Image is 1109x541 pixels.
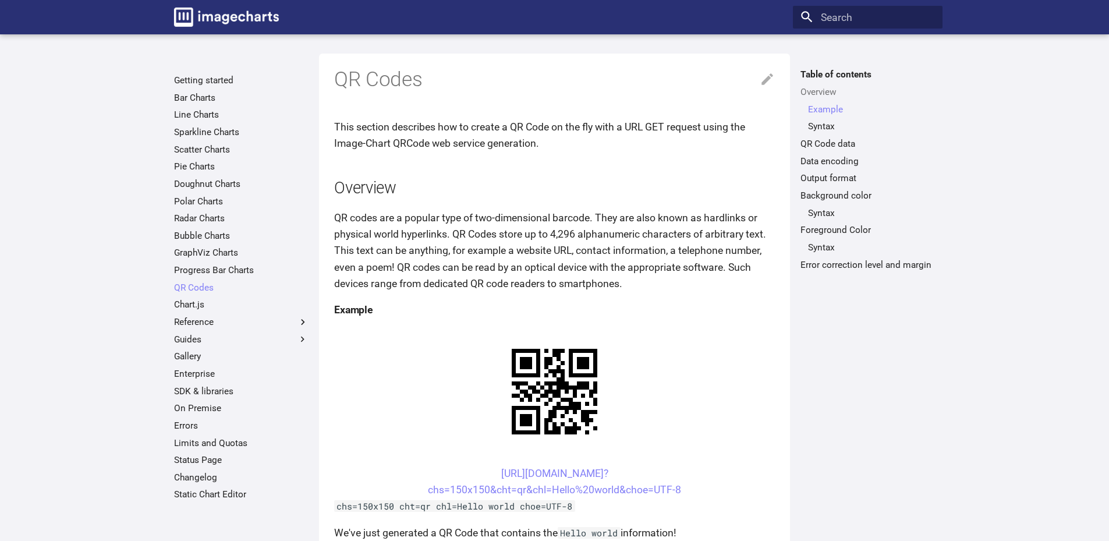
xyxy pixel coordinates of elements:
a: Background color [800,190,935,201]
a: Syntax [808,121,935,132]
code: Hello world [558,527,621,539]
label: Table of contents [793,69,943,80]
h2: Overview [334,177,775,200]
a: SDK & libraries [174,386,309,397]
label: Guides [174,334,309,345]
p: This section describes how to create a QR Code on the fly with a URL GET request using the Image-... [334,119,775,151]
a: On Premise [174,402,309,414]
a: Gallery [174,351,309,362]
a: Example [808,104,935,115]
a: Image-Charts documentation [169,2,284,31]
a: Polar Charts [174,196,309,207]
input: Search [793,6,943,29]
nav: Foreground Color [800,242,935,253]
a: Enterprise [174,368,309,380]
a: Getting started [174,75,309,86]
nav: Table of contents [793,69,943,270]
a: Foreground Color [800,224,935,236]
a: Progress Bar Charts [174,264,309,276]
a: Static Chart Editor [174,489,309,500]
a: Chart.js [174,299,309,310]
a: Scatter Charts [174,144,309,155]
a: Bar Charts [174,92,309,104]
a: Error correction level and margin [800,259,935,271]
label: Reference [174,316,309,328]
a: Data encoding [800,155,935,167]
a: Syntax [808,207,935,219]
p: QR codes are a popular type of two-dimensional barcode. They are also known as hardlinks or physi... [334,210,775,292]
a: Pie Charts [174,161,309,172]
a: Limits and Quotas [174,437,309,449]
img: chart [491,328,618,455]
a: Status Page [174,454,309,466]
h1: QR Codes [334,66,775,93]
nav: Overview [800,104,935,133]
nav: Background color [800,207,935,219]
img: logo [174,8,279,27]
a: Doughnut Charts [174,178,309,190]
code: chs=150x150 cht=qr chl=Hello world choe=UTF-8 [334,500,575,512]
a: QR Codes [174,282,309,294]
a: Radar Charts [174,213,309,224]
p: We've just generated a QR Code that contains the information! [334,525,775,541]
a: Changelog [174,472,309,483]
a: Output format [800,172,935,184]
a: Errors [174,420,309,432]
a: GraphViz Charts [174,247,309,259]
a: Syntax [808,242,935,253]
h4: Example [334,302,775,318]
a: Sparkline Charts [174,126,309,138]
a: [URL][DOMAIN_NAME]?chs=150x150&cht=qr&chl=Hello%20world&choe=UTF-8 [428,468,681,496]
a: Overview [800,86,935,98]
a: Bubble Charts [174,230,309,242]
a: QR Code data [800,138,935,150]
a: Line Charts [174,109,309,121]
